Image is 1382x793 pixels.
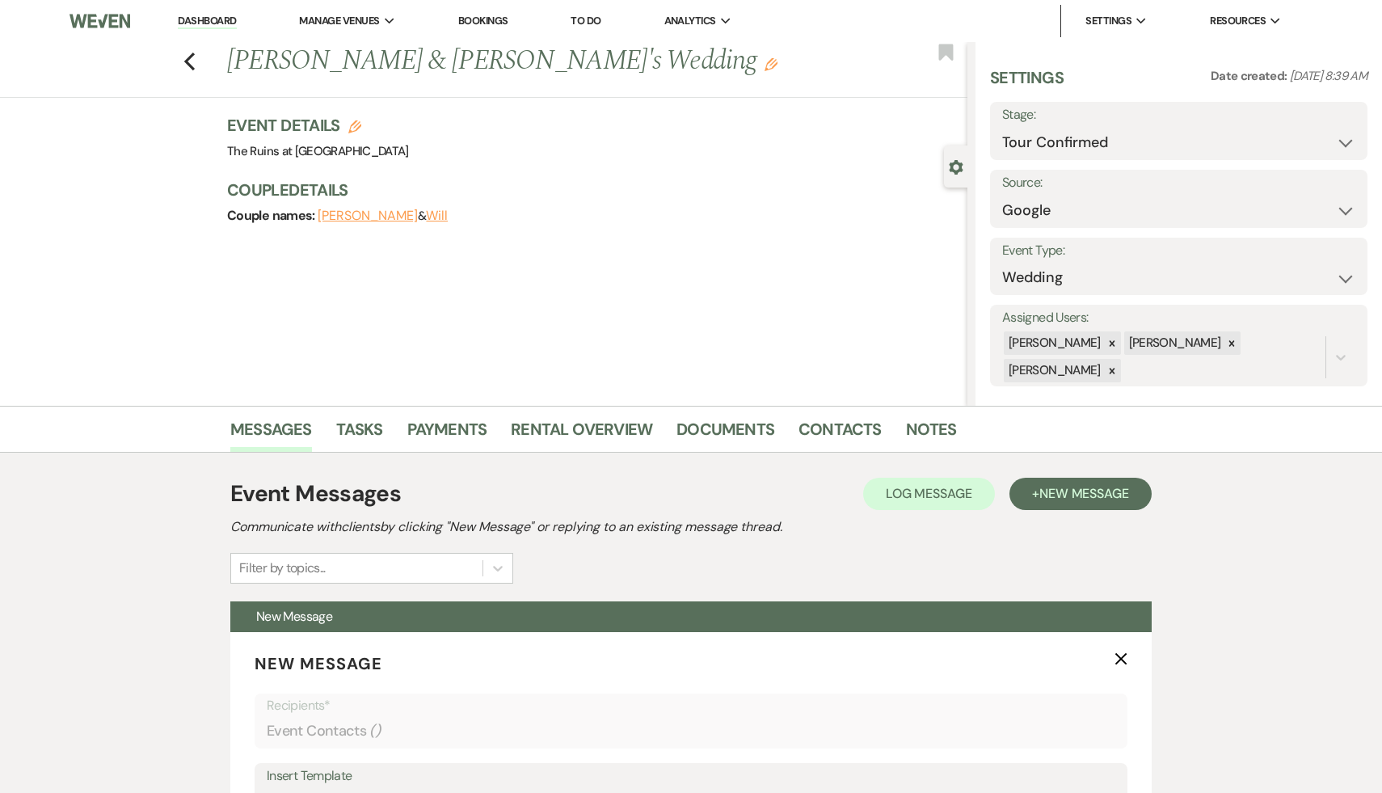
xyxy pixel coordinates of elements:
a: Documents [676,416,774,452]
a: Notes [906,416,957,452]
div: Insert Template [267,765,1115,788]
span: New Message [256,608,332,625]
div: [PERSON_NAME] [1004,359,1103,382]
a: Bookings [458,14,508,27]
label: Assigned Users: [1002,306,1355,330]
label: Source: [1002,171,1355,195]
a: Rental Overview [511,416,652,452]
div: [PERSON_NAME] [1004,331,1103,355]
h3: Event Details [227,114,409,137]
button: Edit [765,57,777,71]
h3: Couple Details [227,179,951,201]
h1: [PERSON_NAME] & [PERSON_NAME]'s Wedding [227,42,813,81]
button: Close lead details [949,158,963,174]
div: Event Contacts [267,715,1115,747]
span: [DATE] 8:39 AM [1290,68,1367,84]
span: New Message [1039,485,1129,502]
span: & [318,208,448,224]
h2: Communicate with clients by clicking "New Message" or replying to an existing message thread. [230,517,1152,537]
a: To Do [571,14,600,27]
a: Payments [407,416,487,452]
p: Recipients* [267,695,1115,716]
a: Tasks [336,416,383,452]
span: Date created: [1211,68,1290,84]
span: Resources [1210,13,1266,29]
label: Stage: [1002,103,1355,127]
span: New Message [255,653,382,674]
div: Filter by topics... [239,559,326,578]
button: +New Message [1009,478,1152,510]
span: Settings [1085,13,1131,29]
h3: Settings [990,66,1064,102]
a: Dashboard [178,14,236,29]
span: The Ruins at [GEOGRAPHIC_DATA] [227,143,409,159]
h1: Event Messages [230,477,401,511]
a: Messages [230,416,312,452]
span: ( ) [369,720,381,742]
span: Manage Venues [299,13,379,29]
button: Log Message [863,478,995,510]
button: [PERSON_NAME] [318,209,418,222]
a: Contacts [798,416,882,452]
span: Couple names: [227,207,318,224]
span: Analytics [664,13,716,29]
img: Weven Logo [70,4,131,38]
span: Log Message [886,485,972,502]
div: [PERSON_NAME] [1124,331,1224,355]
label: Event Type: [1002,239,1355,263]
button: Will [426,209,448,222]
